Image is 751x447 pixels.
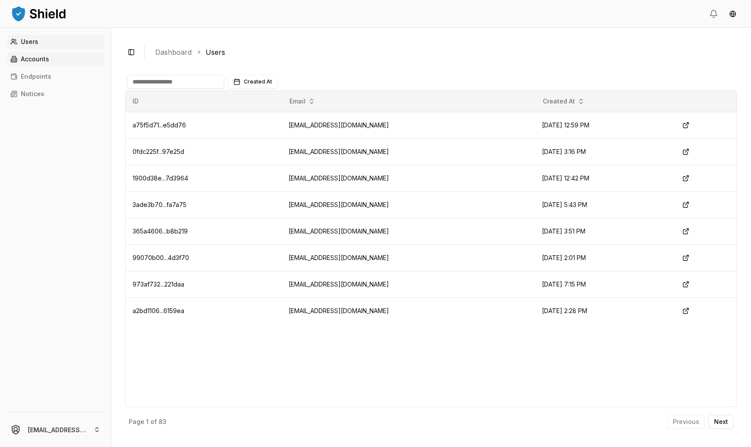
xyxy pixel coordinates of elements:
span: [DATE] 3:51 PM [542,227,585,235]
span: a75f5d71...e5dd76 [133,121,186,129]
span: 0fdc225f...97e25d [133,148,184,155]
span: 973af732...221daa [133,280,184,288]
p: 83 [159,419,166,425]
button: Next [708,415,734,429]
span: [DATE] 7:15 PM [542,280,586,288]
td: [EMAIL_ADDRESS][DOMAIN_NAME] [282,112,535,138]
td: [EMAIL_ADDRESS][DOMAIN_NAME] [282,244,535,271]
td: [EMAIL_ADDRESS][DOMAIN_NAME] [282,271,535,297]
span: 1900d38e...7d3964 [133,174,188,182]
button: Created At [539,94,588,108]
td: [EMAIL_ADDRESS][DOMAIN_NAME] [282,191,535,218]
span: [DATE] 3:16 PM [542,148,586,155]
td: [EMAIL_ADDRESS][DOMAIN_NAME] [282,138,535,165]
p: [EMAIL_ADDRESS][DOMAIN_NAME] [28,425,86,434]
span: 365a4606...b8b219 [133,227,188,235]
span: [DATE] 12:42 PM [542,174,589,182]
a: Notices [7,87,104,101]
p: Next [714,419,728,425]
button: [EMAIL_ADDRESS][DOMAIN_NAME] [3,416,107,444]
nav: breadcrumb [155,47,730,57]
p: Endpoints [21,73,51,80]
p: Users [21,39,38,45]
p: 1 [146,419,149,425]
a: Users [206,47,225,57]
button: Email [286,94,319,108]
span: 99070b00...4d3f70 [133,254,189,261]
p: Accounts [21,56,49,62]
td: [EMAIL_ADDRESS][DOMAIN_NAME] [282,297,535,324]
a: Dashboard [155,47,192,57]
span: [DATE] 2:01 PM [542,254,586,261]
a: Accounts [7,52,104,66]
span: Created At [244,78,272,85]
p: Notices [21,91,44,97]
button: Created At [228,75,278,89]
a: Users [7,35,104,49]
span: [DATE] 12:59 PM [542,121,589,129]
p: Page [129,419,144,425]
span: [DATE] 2:28 PM [542,307,587,314]
span: [DATE] 5:43 PM [542,201,587,208]
img: ShieldPay Logo [10,5,67,22]
th: ID [126,91,282,112]
span: a2bd1106...6159ea [133,307,184,314]
span: 3ade3b70...fa7a75 [133,201,186,208]
a: Endpoints [7,70,104,83]
td: [EMAIL_ADDRESS][DOMAIN_NAME] [282,218,535,244]
p: of [150,419,157,425]
td: [EMAIL_ADDRESS][DOMAIN_NAME] [282,165,535,191]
